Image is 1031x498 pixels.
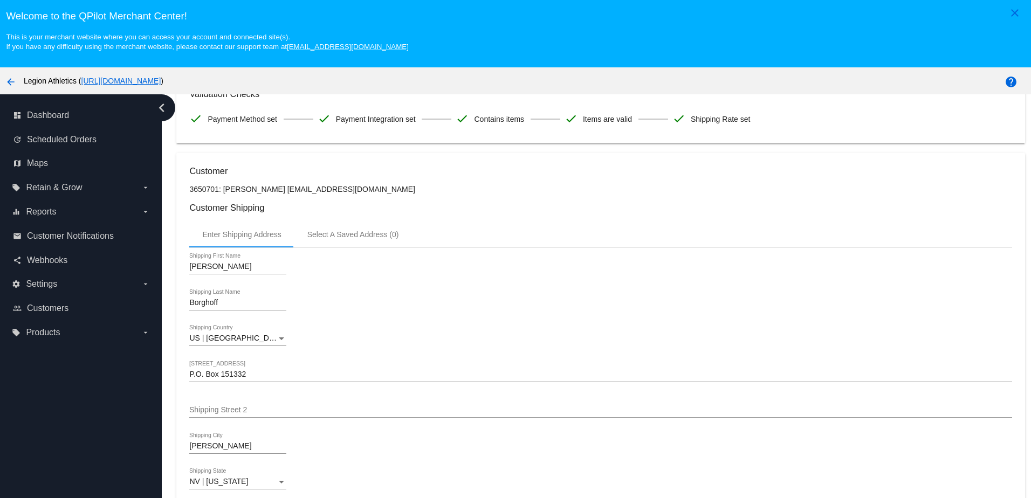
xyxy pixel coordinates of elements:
[26,183,82,192] span: Retain & Grow
[456,112,469,125] mat-icon: check
[189,334,285,342] span: US | [GEOGRAPHIC_DATA]
[141,280,150,288] i: arrow_drop_down
[189,406,1012,414] input: Shipping Street 2
[27,255,67,265] span: Webhooks
[189,262,286,271] input: Shipping First Name
[336,108,416,130] span: Payment Integration set
[12,183,20,192] i: local_offer
[6,10,1025,22] h3: Welcome to the QPilot Merchant Center!
[189,299,286,307] input: Shipping Last Name
[13,300,150,317] a: people_outline Customers
[12,328,20,337] i: local_offer
[27,158,48,168] span: Maps
[13,111,22,120] i: dashboard
[307,230,399,239] div: Select A Saved Address (0)
[189,442,286,451] input: Shipping City
[208,108,277,130] span: Payment Method set
[13,107,150,124] a: dashboard Dashboard
[202,230,281,239] div: Enter Shipping Address
[1008,6,1021,19] mat-icon: close
[189,185,1012,193] p: 3650701: [PERSON_NAME] [EMAIL_ADDRESS][DOMAIN_NAME]
[27,231,114,241] span: Customer Notifications
[13,256,22,265] i: share
[26,207,56,217] span: Reports
[672,112,685,125] mat-icon: check
[27,303,68,313] span: Customers
[13,227,150,245] a: email Customer Notifications
[189,478,286,486] mat-select: Shipping State
[13,304,22,313] i: people_outline
[189,370,1012,379] input: Shipping Street 1
[287,43,409,51] a: [EMAIL_ADDRESS][DOMAIN_NAME]
[13,155,150,172] a: map Maps
[13,159,22,168] i: map
[13,131,150,148] a: update Scheduled Orders
[318,112,331,125] mat-icon: check
[153,99,170,116] i: chevron_left
[141,183,150,192] i: arrow_drop_down
[24,77,163,85] span: Legion Athletics ( )
[189,334,286,343] mat-select: Shipping Country
[691,108,751,130] span: Shipping Rate set
[27,110,69,120] span: Dashboard
[141,328,150,337] i: arrow_drop_down
[27,135,97,144] span: Scheduled Orders
[189,477,248,486] span: NV | [US_STATE]
[13,232,22,240] i: email
[1005,75,1018,88] mat-icon: help
[189,166,1012,176] h3: Customer
[13,252,150,269] a: share Webhooks
[474,108,524,130] span: Contains items
[12,280,20,288] i: settings
[4,75,17,88] mat-icon: arrow_back
[6,33,408,51] small: This is your merchant website where you can access your account and connected site(s). If you hav...
[12,207,20,216] i: equalizer
[583,108,632,130] span: Items are valid
[565,112,578,125] mat-icon: check
[13,135,22,144] i: update
[141,207,150,216] i: arrow_drop_down
[26,328,60,337] span: Products
[26,279,57,289] span: Settings
[81,77,161,85] a: [URL][DOMAIN_NAME]
[189,203,1012,213] h3: Customer Shipping
[189,112,202,125] mat-icon: check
